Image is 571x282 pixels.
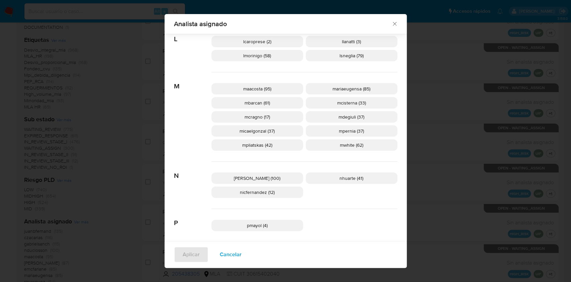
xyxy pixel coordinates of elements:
[306,97,397,109] div: mcisterna (33)
[243,85,271,92] span: maacosta (95)
[234,175,280,182] span: [PERSON_NAME] (100)
[240,128,275,134] span: micaelgonzal (37)
[211,125,303,137] div: micaelgonzal (37)
[211,36,303,47] div: lcaroprese (2)
[332,85,370,92] span: mariaeugensa (85)
[174,162,211,180] span: N
[306,50,397,61] div: lsneglia (79)
[340,142,363,148] span: mwhite (62)
[245,114,270,120] span: mcragno (17)
[174,20,392,27] span: Analista asignado
[245,99,270,106] span: mbarcan (61)
[211,187,303,198] div: nicfernandez (12)
[391,20,397,26] button: Cerrar
[247,222,268,229] span: pmayol (4)
[342,38,361,45] span: llanatti (3)
[340,175,363,182] span: nhuarte (41)
[306,83,397,94] div: mariaeugensa (85)
[243,52,271,59] span: lmorinigo (58)
[339,128,364,134] span: mpernia (37)
[174,209,211,227] span: P
[211,97,303,109] div: mbarcan (61)
[211,246,250,263] button: Cancelar
[211,172,303,184] div: [PERSON_NAME] (100)
[243,38,271,45] span: lcaroprese (2)
[174,72,211,90] span: M
[211,139,303,151] div: mpliatskas (42)
[174,25,211,43] span: L
[211,111,303,123] div: mcragno (17)
[211,50,303,61] div: lmorinigo (58)
[306,125,397,137] div: mpernia (37)
[339,114,364,120] span: mdegiuli (37)
[240,189,275,196] span: nicfernandez (12)
[211,220,303,231] div: pmayol (4)
[242,142,272,148] span: mpliatskas (42)
[337,99,366,106] span: mcisterna (33)
[306,111,397,123] div: mdegiuli (37)
[306,139,397,151] div: mwhite (62)
[340,52,364,59] span: lsneglia (79)
[220,247,242,262] span: Cancelar
[306,36,397,47] div: llanatti (3)
[211,83,303,94] div: maacosta (95)
[306,172,397,184] div: nhuarte (41)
